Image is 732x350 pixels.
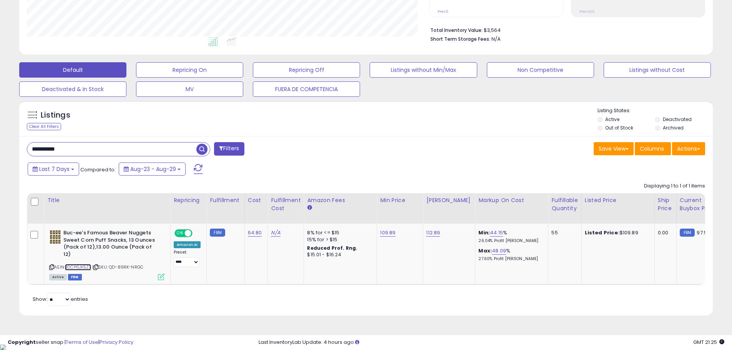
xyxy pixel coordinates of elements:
[605,116,619,123] label: Active
[248,196,265,204] div: Cost
[478,229,490,236] b: Min:
[259,339,724,346] div: Last InventoryLab Update: 4 hours ago.
[119,163,186,176] button: Aug-23 - Aug-29
[49,229,61,245] img: 51OHV4DqS3L._SL40_.jpg
[551,229,575,236] div: 55
[585,229,620,236] b: Listed Price:
[49,274,67,280] span: All listings currently available for purchase on Amazon
[307,252,371,258] div: $15.01 - $16.24
[585,196,651,204] div: Listed Price
[174,250,201,267] div: Preset:
[426,229,440,237] a: 112.89
[49,229,164,279] div: ASIN:
[175,230,185,237] span: ON
[92,264,143,270] span: | SKU: QD-89RK-NRGC
[478,238,542,244] p: 26.04% Profit [PERSON_NAME]
[307,245,357,251] b: Reduced Prof. Rng.
[307,236,371,243] div: 15% for > $15
[475,193,548,224] th: The percentage added to the cost of goods (COGS) that forms the calculator for Min & Max prices.
[66,338,98,346] a: Terms of Use
[65,264,91,270] a: B0CP6JK5ZT
[307,229,371,236] div: 8% for <= $15
[680,229,695,237] small: FBM
[210,196,241,204] div: Fulfillment
[663,124,684,131] label: Archived
[214,142,244,156] button: Filters
[663,116,692,123] label: Deactivated
[8,338,36,346] strong: Copyright
[307,196,373,204] div: Amazon Fees
[63,229,157,260] b: Buc-ee's Famous Beaver Nuggets Sweet Corn Puff Snacks, 13 Ounces (Pack of 12),13.00 Ounce (Pack o...
[604,62,711,78] button: Listings without Cost
[579,9,594,14] small: Prev: N/A
[8,339,133,346] div: seller snap | |
[430,27,483,33] b: Total Inventory Value:
[492,247,506,255] a: 48.09
[39,165,70,173] span: Last 7 Days
[491,35,501,43] span: N/A
[605,124,633,131] label: Out of Stock
[380,196,420,204] div: Min Price
[697,229,709,236] span: 97.51
[174,241,201,248] div: Amazon AI
[430,36,490,42] b: Short Term Storage Fees:
[635,142,671,155] button: Columns
[644,182,705,190] div: Displaying 1 to 1 of 1 items
[253,81,360,97] button: FUERA DE COMPETENCIA
[210,229,225,237] small: FBM
[672,142,705,155] button: Actions
[693,338,724,346] span: 2025-09-6 21:25 GMT
[487,62,594,78] button: Non Competitive
[658,229,671,236] div: 0.00
[33,295,88,303] span: Show: entries
[68,274,82,280] span: FBM
[28,163,79,176] button: Last 7 Days
[307,204,312,211] small: Amazon Fees.
[248,229,262,237] a: 64.80
[594,142,634,155] button: Save View
[130,165,176,173] span: Aug-23 - Aug-29
[490,229,503,237] a: 44.15
[551,196,578,212] div: Fulfillable Quantity
[478,229,542,244] div: %
[19,81,126,97] button: Deactivated & In Stock
[19,62,126,78] button: Default
[640,145,664,153] span: Columns
[478,247,492,254] b: Max:
[271,229,280,237] a: N/A
[174,196,203,204] div: Repricing
[100,338,133,346] a: Privacy Policy
[658,196,673,212] div: Ship Price
[370,62,477,78] button: Listings without Min/Max
[426,196,472,204] div: [PERSON_NAME]
[598,107,713,114] p: Listing States:
[478,196,545,204] div: Markup on Cost
[438,9,448,14] small: Prev: 0
[136,81,243,97] button: MV
[585,229,649,236] div: $109.89
[680,196,719,212] div: Current Buybox Price
[271,196,300,212] div: Fulfillment Cost
[80,166,116,173] span: Compared to:
[478,247,542,262] div: %
[191,230,204,237] span: OFF
[380,229,395,237] a: 109.89
[47,196,167,204] div: Title
[478,256,542,262] p: 27.60% Profit [PERSON_NAME]
[27,123,61,130] div: Clear All Filters
[430,25,699,34] li: $3,564
[253,62,360,78] button: Repricing Off
[136,62,243,78] button: Repricing On
[41,110,70,121] h5: Listings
